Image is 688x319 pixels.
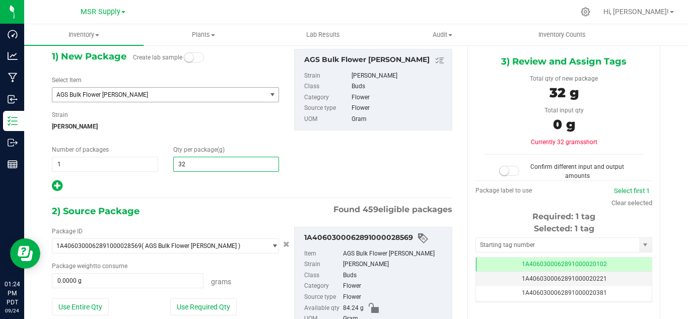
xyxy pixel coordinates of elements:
label: Category [304,281,341,292]
span: Confirm different input and output amounts [530,163,624,179]
a: Plants [144,24,263,45]
span: Qty per package [173,146,225,153]
p: 09/24 [5,307,20,314]
iframe: Resource center [10,238,40,269]
span: AGS Bulk Flower [PERSON_NAME] [56,91,254,98]
span: Package to consume [52,263,127,270]
button: Cancel button [280,237,293,252]
span: Number of packages [52,146,109,153]
label: Category [304,92,350,103]
div: AGS Bulk Flower [PERSON_NAME] [343,248,447,260]
span: Total qty of new package [530,75,598,82]
label: Item [304,248,341,260]
div: Buds [343,270,447,281]
label: Available qty [304,303,341,314]
span: weight [77,263,95,270]
div: Gram [352,114,447,125]
span: Package label to use [475,187,532,194]
span: short [583,139,597,146]
label: Strain [52,110,68,119]
span: MSR Supply [81,8,120,16]
label: Strain [304,71,350,82]
div: Flower [352,103,447,114]
span: Currently 32 grams [531,139,597,146]
span: Inventory Counts [525,30,599,39]
a: Select first 1 [614,187,650,195]
div: Buds [352,81,447,92]
div: Manage settings [579,7,592,17]
a: Lab Results [263,24,382,45]
input: Starting tag number [476,238,639,252]
inline-svg: Reports [8,159,18,169]
label: Class [304,81,350,92]
span: 1A4060300062891000020221 [522,275,607,282]
span: 1) New Package [52,49,126,64]
span: [PERSON_NAME] [52,119,279,134]
label: Select Item [52,76,82,85]
span: Audit [383,30,502,39]
span: select [639,238,652,252]
span: 84.24 g [343,303,364,314]
span: Required: 1 tag [532,212,595,221]
label: Source type [304,103,350,114]
span: Found eligible packages [333,204,452,216]
label: Create lab sample [133,50,182,65]
a: Audit [383,24,502,45]
inline-svg: Inventory [8,116,18,126]
div: Flower [343,281,447,292]
a: Inventory [24,24,144,45]
span: 32 g [549,85,579,101]
input: 0.0000 g [52,274,203,288]
label: Class [304,270,341,281]
span: Plants [144,30,262,39]
inline-svg: Inbound [8,94,18,104]
button: Use Entire Qty [52,298,109,315]
span: (g) [217,146,225,153]
inline-svg: Dashboard [8,29,18,39]
inline-svg: Outbound [8,138,18,148]
span: select [266,88,279,102]
inline-svg: Analytics [8,51,18,61]
label: Strain [304,259,341,270]
span: Lab Results [293,30,354,39]
span: 3) Review and Assign Tags [501,54,627,69]
span: ( AGS Bulk Flower [PERSON_NAME] ) [142,242,240,249]
span: 1A4060300062891000028569 [56,242,142,249]
span: select [266,239,279,253]
span: 0 g [553,116,575,133]
a: Clear selected [611,199,652,207]
a: Inventory Counts [502,24,622,45]
input: 1 [52,157,158,171]
span: Package ID [52,228,83,235]
label: Source type [304,292,341,303]
div: Flower [352,92,447,103]
span: Total input qty [544,107,584,114]
div: [PERSON_NAME] [343,259,447,270]
div: AGS Bulk Flower Shasta Bloom [304,54,447,67]
inline-svg: Manufacturing [8,73,18,83]
button: Use Required Qty [170,298,237,315]
span: Add new output [52,184,62,192]
span: 1A4060300062891000020381 [522,289,607,296]
span: 2) Source Package [52,204,140,219]
span: Grams [211,278,231,286]
span: 1A4060300062891000020102 [522,261,607,268]
div: 1A4060300062891000028569 [304,232,447,244]
label: UOM [304,114,350,125]
div: Flower [343,292,447,303]
div: [PERSON_NAME] [352,71,447,82]
span: Hi, [PERSON_NAME]! [603,8,669,16]
p: 01:24 PM PDT [5,280,20,307]
span: 459 [363,205,378,214]
span: Selected: 1 tag [534,224,594,233]
span: Inventory [24,30,144,39]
